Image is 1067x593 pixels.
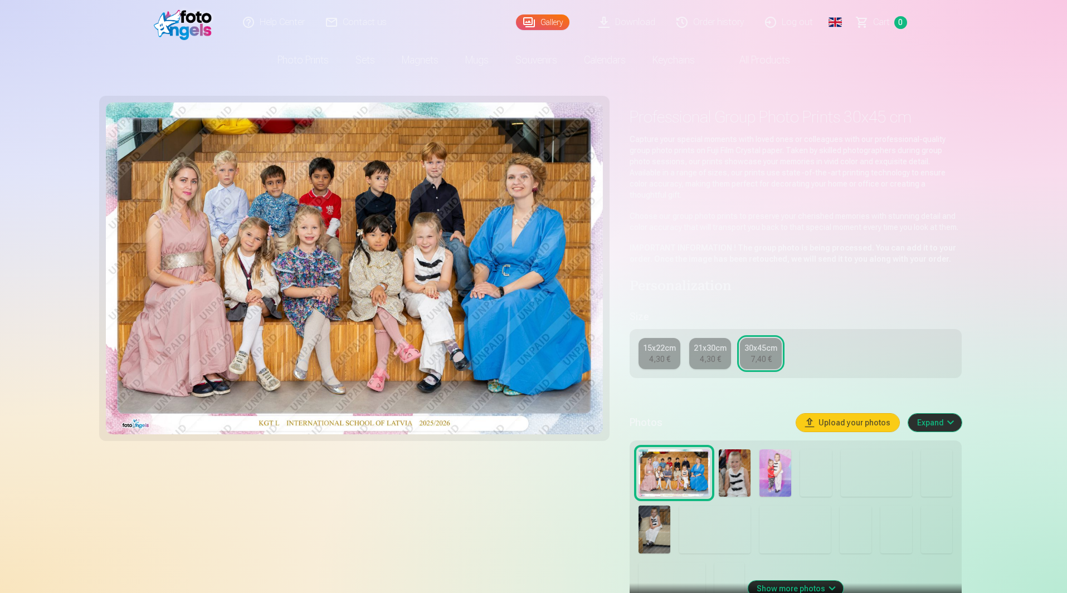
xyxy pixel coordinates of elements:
[630,243,736,252] strong: IMPORTANT INFORMATION !
[571,45,639,76] a: Calendars
[796,414,899,432] button: Upload your photos
[154,4,218,40] img: /fa1
[630,243,956,263] strong: The group photo is being processed. You can add it to your order. Once the image has been retouch...
[630,415,787,430] h5: Photos
[740,338,782,369] a: 30x45cm7,40 €
[643,342,676,354] div: 15x22cm
[630,134,961,200] p: Capture your special moments with loved ones or colleagues with our professional-quality group ph...
[751,354,772,365] div: 7,40 €
[744,342,777,354] div: 30x45cm
[502,45,571,76] a: Souvenirs
[694,342,727,354] div: 21x30cm
[894,16,907,29] span: 0
[516,14,569,30] a: Gallery
[630,107,961,127] h1: Professional Group Photo Prints 30x45 cm
[342,45,388,76] a: Sets
[639,45,708,76] a: Keychains
[700,354,721,365] div: 4,30 €
[452,45,502,76] a: Mugs
[649,354,670,365] div: 4,30 €
[264,45,342,76] a: Photo prints
[630,309,961,325] h5: Size
[639,338,680,369] a: 15x22cm4,30 €
[908,414,962,432] button: Expand
[708,45,803,76] a: All products
[388,45,452,76] a: Magnets
[873,16,890,29] span: Сart
[630,210,961,233] p: Choose our group photo prints to preserve your cherished memories with stunning detail and color ...
[630,278,961,296] h4: Personalization
[689,338,731,369] a: 21x30cm4,30 €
